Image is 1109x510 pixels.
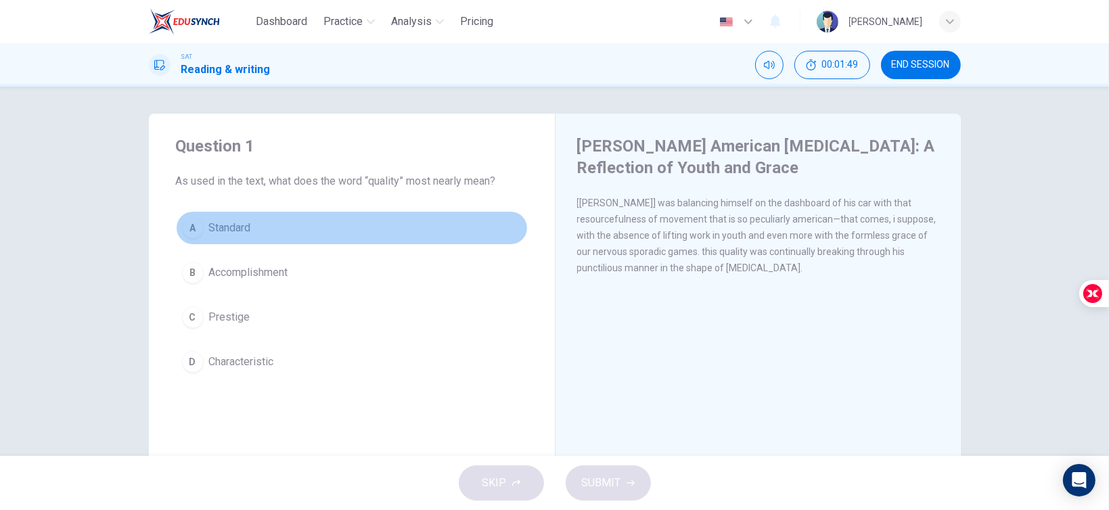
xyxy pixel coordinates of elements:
[577,135,936,179] h4: [PERSON_NAME] American [MEDICAL_DATA]: A Reflection of Youth and Grace
[318,9,380,34] button: Practice
[718,17,735,27] img: en
[182,351,204,373] div: D
[176,211,528,245] button: AStandard
[455,9,499,34] button: Pricing
[182,217,204,239] div: A
[256,14,307,30] span: Dashboard
[182,262,204,283] div: B
[209,309,250,325] span: Prestige
[209,264,288,281] span: Accomplishment
[176,345,528,379] button: DCharacteristic
[182,306,204,328] div: C
[250,9,313,34] button: Dashboard
[181,52,193,62] span: SAT
[181,62,271,78] h1: Reading & writing
[794,51,870,79] button: 00:01:49
[881,51,961,79] button: END SESSION
[149,8,251,35] a: EduSynch logo
[209,354,274,370] span: Characteristic
[176,173,528,189] span: As used in the text, what does the word “quality” most nearly mean?
[391,14,432,30] span: Analysis
[794,51,870,79] div: Hide
[323,14,363,30] span: Practice
[176,256,528,289] button: BAccomplishment
[176,300,528,334] button: CPrestige
[176,135,528,157] h4: Question 1
[149,8,220,35] img: EduSynch logo
[892,60,950,70] span: END SESSION
[849,14,923,30] div: [PERSON_NAME]
[817,11,838,32] img: Profile picture
[1063,464,1095,496] div: Open Intercom Messenger
[577,198,936,273] span: [[PERSON_NAME]] was balancing himself on the dashboard of his car with that resourcefulness of mo...
[755,51,784,79] div: Mute
[209,220,251,236] span: Standard
[822,60,859,70] span: 00:01:49
[460,14,493,30] span: Pricing
[386,9,449,34] button: Analysis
